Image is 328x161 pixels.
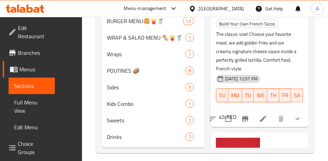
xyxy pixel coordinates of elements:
span: WE [257,90,265,100]
span: MO [231,90,239,100]
span: Sides [107,83,185,91]
button: TH [267,89,279,102]
button: MO [228,89,242,102]
div: POUTINES 🥔8 [101,62,205,79]
span: TU [245,90,251,100]
span: [DATE] 12:57 PM [222,76,260,82]
div: items [185,133,194,141]
span: BURGER MENU🍔🍟🥤 [107,17,183,25]
div: BURGER MENU🍔🍟🥤13 [101,13,205,29]
span: Menus [19,65,49,73]
a: Menus [3,61,55,78]
a: Edit menu item [259,115,267,123]
div: WRAP & SALAD MENU 🌯🍟🥤7 [101,29,205,46]
span: Edit Menu [14,123,49,131]
span: 7 [186,34,194,41]
div: items [185,67,194,75]
span: 8 [186,68,194,74]
button: Branch-specific-item [237,111,254,127]
button: SU [216,89,228,102]
span: 7 [186,51,194,58]
button: delete [273,111,289,127]
div: items [185,83,194,91]
span: FR [282,90,288,100]
span: SU [219,90,226,100]
span: Wraps [107,50,185,58]
div: items [185,116,194,124]
span: 7 [186,134,194,140]
span: Edit Restaurant [18,24,49,40]
span: WRAP & SALAD MENU 🌯🍟🥤 [107,33,185,42]
div: Kids Combo1 [101,95,205,112]
span: 9 [186,84,194,91]
p: The classic size! Choose your favorite meat, we add golden fries and our creamy signature cheese ... [216,30,298,73]
span: POUTINES 🥔 [107,67,185,75]
span: SA [294,90,300,100]
button: SA [291,89,303,102]
span: Select to update [221,112,236,126]
span: 1 [186,101,194,107]
button: TU [242,89,254,102]
a: Choice Groups [3,135,55,160]
span: Choice Groups [18,140,49,156]
a: Edit Restaurant [3,20,55,44]
span: 2 [186,117,194,124]
div: Sweets2 [101,112,205,129]
span: Branches [18,49,49,57]
div: items [185,100,194,108]
a: Full Menu View [9,94,55,119]
span: Build Your Own French Tacos [216,20,278,28]
span: 13 [183,18,194,24]
a: Edit Menu [9,119,55,135]
span: TH [270,90,277,100]
button: show more [289,111,306,127]
span: A [316,5,319,12]
a: Branches [3,44,55,61]
div: items [183,17,194,25]
div: Menu-management [124,4,166,13]
button: FR [279,89,291,102]
button: WE [254,89,267,102]
div: Sides9 [101,79,205,95]
button: sort-choices [205,111,221,127]
div: items [185,50,194,58]
a: Sections [9,78,55,94]
span: Kids Combo [107,100,185,108]
div: Wraps7 [101,46,205,62]
div: Drinks7 [101,129,205,145]
span: Full Menu View [14,98,49,115]
span: Drinks [107,133,185,141]
span: Sweets [107,116,185,124]
div: items [185,33,194,42]
span: Sections [14,82,49,90]
svg: Show Choices [294,115,302,123]
div: [GEOGRAPHIC_DATA] [199,5,244,12]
